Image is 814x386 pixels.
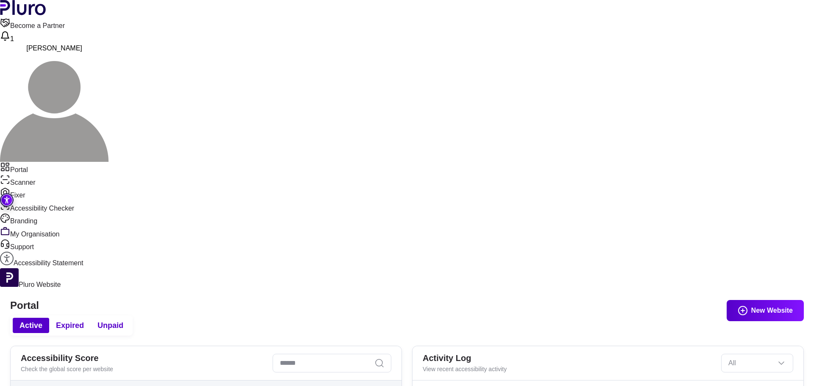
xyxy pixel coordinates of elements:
[721,354,793,372] div: Set sorting
[56,320,84,330] span: Expired
[21,353,266,363] h2: Accessibility Score
[26,44,82,52] span: [PERSON_NAME]
[20,320,42,330] span: Active
[91,318,130,333] button: Unpaid
[13,318,49,333] button: Active
[10,300,804,312] h1: Portal
[21,365,266,373] div: Check the global score per website
[727,300,804,321] button: New Website
[98,320,123,330] span: Unpaid
[273,354,391,372] input: Search
[423,353,714,363] h2: Activity Log
[49,318,91,333] button: Expired
[10,35,14,42] span: 1
[423,365,714,373] div: View recent accessibility activity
